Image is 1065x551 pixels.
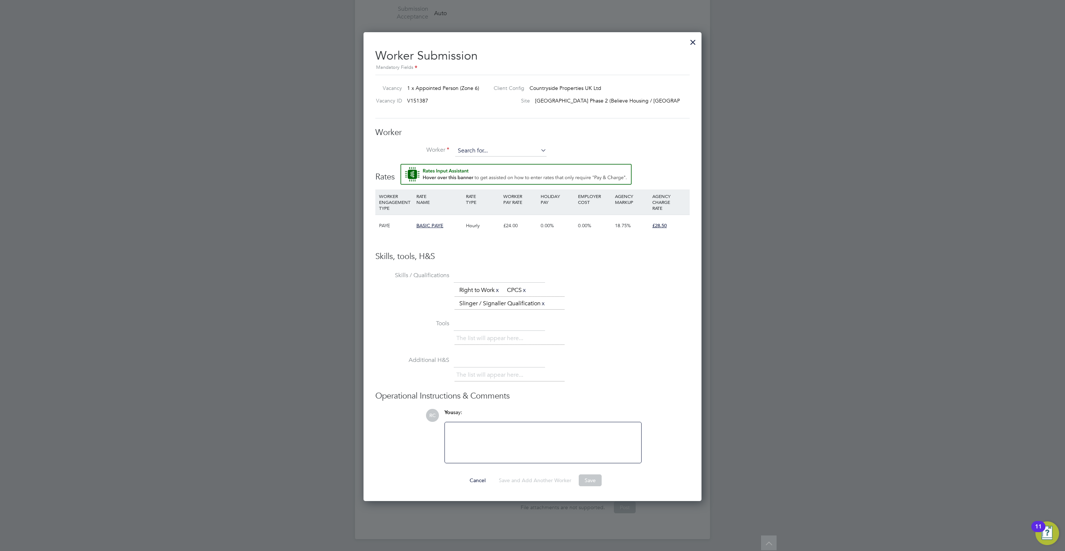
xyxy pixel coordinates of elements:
label: Additional H&S [375,356,449,364]
label: Worker [375,146,449,154]
label: Vacancy [372,85,402,91]
h3: Rates [375,164,690,182]
span: 1 x Appointed Person (Zone 6) [407,85,479,91]
h2: Worker Submission [375,43,690,72]
div: AGENCY CHARGE RATE [650,189,688,215]
span: [GEOGRAPHIC_DATA] Phase 2 (Believe Housing / [GEOGRAPHIC_DATA]) [535,97,708,104]
div: AGENCY MARKUP [613,189,650,209]
div: Mandatory Fields [375,64,690,72]
label: Site [488,97,530,104]
span: Countryside Properties UK Ltd [530,85,601,91]
span: RC [426,409,439,422]
h3: Skills, tools, H&S [375,251,690,262]
div: say: [444,409,642,422]
h3: Operational Instructions & Comments [375,391,690,402]
label: Vacancy ID [372,97,402,104]
div: 11 [1035,527,1042,536]
div: WORKER PAY RATE [501,189,539,209]
h3: Worker [375,127,690,138]
a: x [541,299,546,308]
button: Cancel [464,474,491,486]
div: PAYE [377,215,415,236]
button: Open Resource Center, 11 new notifications [1035,521,1059,545]
div: RATE NAME [415,189,464,209]
div: EMPLOYER COST [576,189,613,209]
span: 18.75% [615,222,631,229]
span: 0.00% [541,222,554,229]
li: The list will appear here... [456,333,526,343]
button: Rate Assistant [400,164,632,185]
input: Search for... [455,145,547,157]
button: Save and Add Another Worker [493,474,577,486]
div: £24.00 [501,215,539,236]
div: Hourly [464,215,501,236]
span: BASIC PAYE [416,222,443,229]
button: Save [579,474,602,486]
span: 0.00% [578,222,591,229]
li: The list will appear here... [456,370,526,380]
li: Slinger / Signaller Qualification [456,299,549,309]
a: x [495,285,500,295]
li: Right to Work [456,285,503,295]
div: WORKER ENGAGEMENT TYPE [377,189,415,215]
label: Skills / Qualifications [375,272,449,279]
li: CPCS [504,285,530,295]
span: V151387 [407,97,428,104]
span: You [444,409,453,416]
div: RATE TYPE [464,189,501,209]
label: Client Config [488,85,524,91]
a: x [522,285,527,295]
div: HOLIDAY PAY [539,189,576,209]
label: Tools [375,320,449,327]
span: £28.50 [652,222,667,229]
